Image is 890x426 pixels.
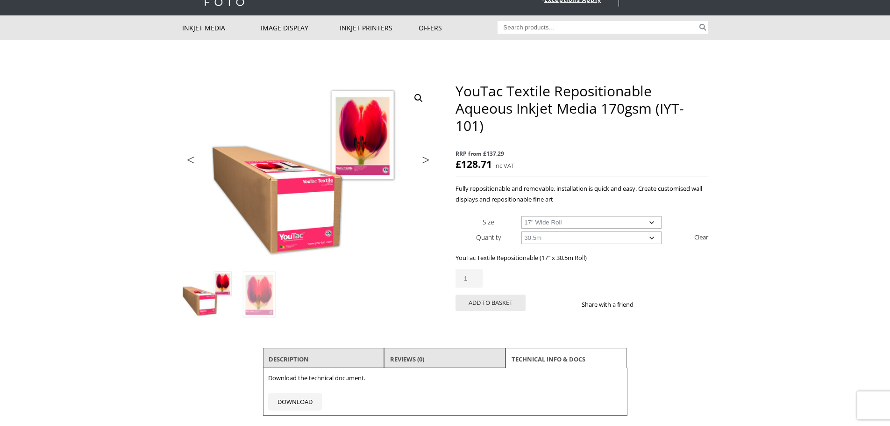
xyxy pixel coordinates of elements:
img: email sharing button [667,301,675,308]
label: Size [483,217,494,226]
a: DOWNLOAD [268,393,322,411]
input: Product quantity [456,269,483,288]
img: twitter sharing button [656,301,663,308]
a: TECHNICAL INFO & DOCS [512,351,585,368]
a: Image Display [261,15,340,40]
a: View full-screen image gallery [410,90,427,107]
a: Reviews (0) [390,351,424,368]
a: Inkjet Media [182,15,261,40]
p: Fully repositionable and removable, installation is quick and easy. Create customised wall displa... [456,183,708,205]
label: Quantity [476,233,501,242]
button: Search [698,21,708,34]
span: £ [456,158,461,171]
a: Inkjet Printers [340,15,419,40]
input: Search products… [498,21,698,34]
h1: YouTac Textile Repositionable Aqueous Inkjet Media 170gsm (IYT-101) [456,82,708,134]
a: Clear options [694,230,708,245]
img: YouTac Textile Repositionable Aqueous Inkjet Media 170gsm (IYT-101) - Image 2 [234,269,285,320]
button: Add to basket [456,295,526,311]
p: Download the technical document. [268,373,622,383]
bdi: 128.71 [456,158,492,171]
a: Offers [419,15,498,40]
p: Share with a friend [582,299,645,310]
span: RRP from £137.29 [456,148,708,159]
img: YouTac Textile Repositionable Aqueous Inkjet Media 170gsm (IYT-101) [183,269,233,320]
p: YouTac Textile Repositionable (17″ x 30.5m Roll) [456,253,708,263]
img: facebook sharing button [645,301,652,308]
a: Description [269,351,309,368]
